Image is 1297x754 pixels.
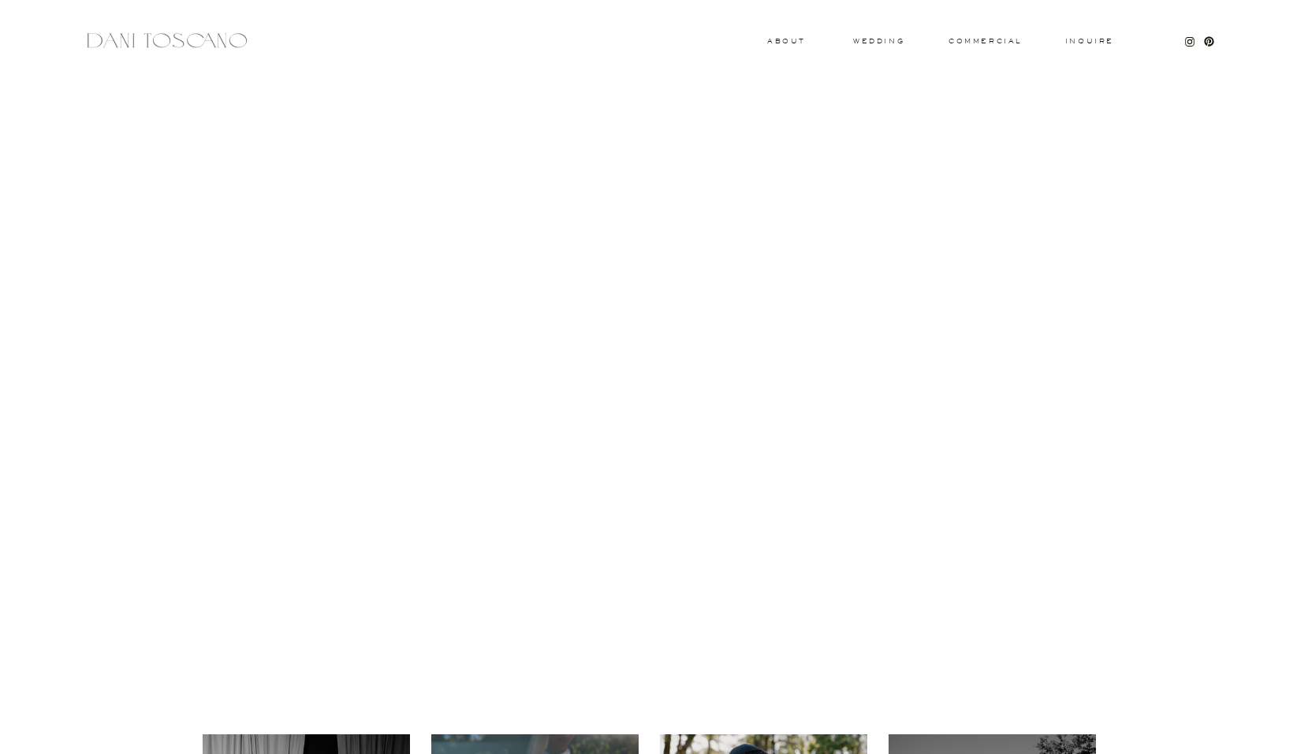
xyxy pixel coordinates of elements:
a: wedding [853,38,904,43]
a: commercial [949,38,1021,44]
a: About [767,38,802,43]
a: Inquire [1064,38,1115,46]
